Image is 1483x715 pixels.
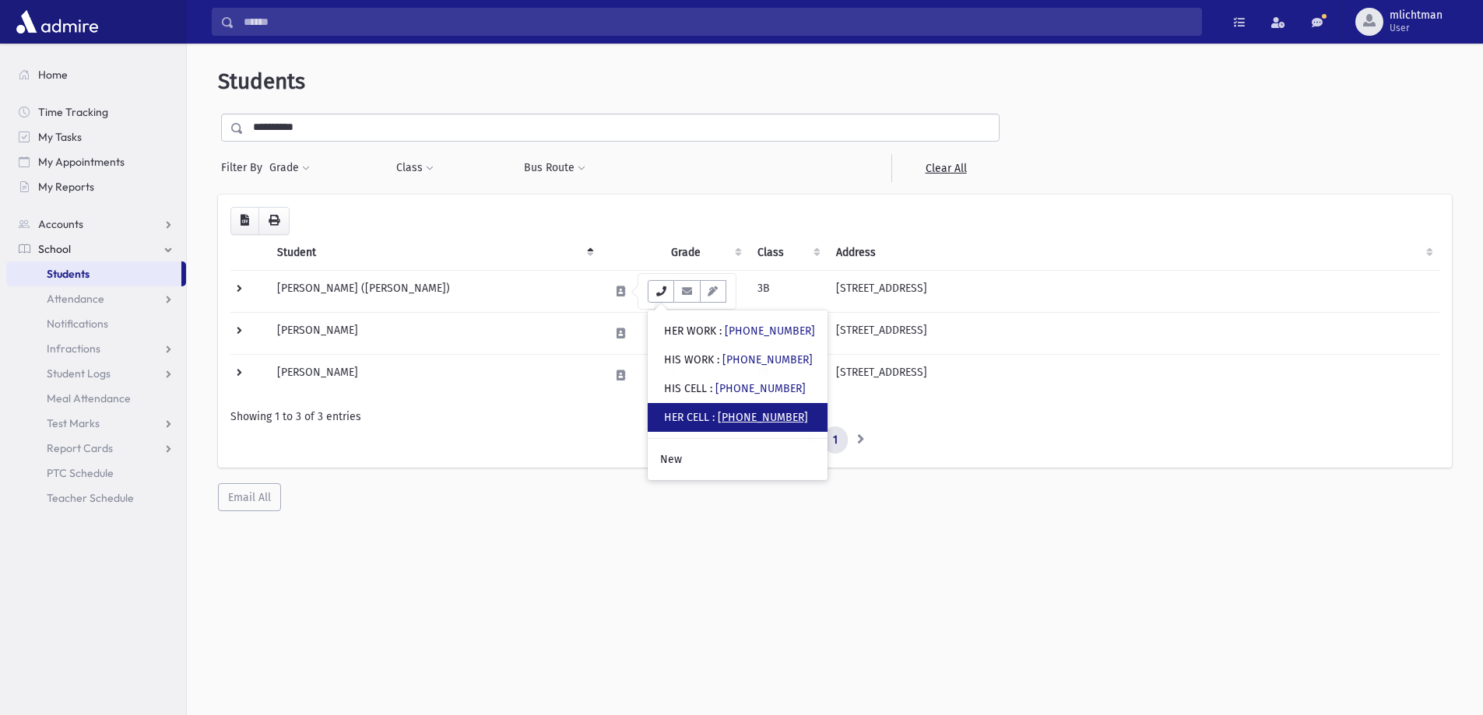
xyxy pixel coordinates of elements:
[827,312,1439,354] td: [STREET_ADDRESS]
[47,366,111,380] span: Student Logs
[38,242,71,256] span: School
[47,466,114,480] span: PTC Schedule
[47,342,100,356] span: Infractions
[230,408,1439,425] div: Showing 1 to 3 of 3 entries
[662,270,749,312] td: 3
[717,353,719,366] span: :
[269,154,311,182] button: Grade
[748,235,826,271] th: Class: activate to sort column ascending
[6,436,186,461] a: Report Cards
[6,311,186,336] a: Notifications
[234,8,1201,36] input: Search
[748,270,826,312] td: 3B
[827,354,1439,396] td: [STREET_ADDRESS]
[664,323,815,339] div: HER WORK
[6,286,186,311] a: Attendance
[722,353,813,366] a: [PHONE_NUMBER]
[827,270,1439,312] td: [STREET_ADDRESS]
[664,380,806,397] div: HIS CELL
[38,105,108,119] span: Time Tracking
[258,207,290,235] button: Print
[47,292,104,306] span: Attendance
[268,354,600,396] td: [PERSON_NAME]
[664,409,808,426] div: HER CELL
[719,324,722,338] span: :
[47,491,134,505] span: Teacher Schedule
[6,174,186,199] a: My Reports
[47,391,131,405] span: Meal Attendance
[38,180,94,194] span: My Reports
[891,154,1000,182] a: Clear All
[6,62,186,87] a: Home
[218,68,305,94] span: Students
[6,361,186,386] a: Student Logs
[1390,9,1443,22] span: mlichtman
[664,352,813,368] div: HIS WORK
[38,217,83,231] span: Accounts
[6,485,186,510] a: Teacher Schedule
[6,124,186,149] a: My Tasks
[395,154,434,182] button: Class
[827,235,1439,271] th: Address: activate to sort column ascending
[6,336,186,361] a: Infractions
[823,426,848,454] a: 1
[1390,22,1443,34] span: User
[523,154,586,182] button: Bus Route
[221,159,269,176] span: Filter By
[6,149,186,174] a: My Appointments
[47,267,90,281] span: Students
[6,261,181,286] a: Students
[268,312,600,354] td: [PERSON_NAME]
[718,411,808,424] a: [PHONE_NUMBER]
[12,6,102,37] img: AdmirePro
[47,317,108,331] span: Notifications
[725,324,815,338] a: [PHONE_NUMBER]
[6,212,186,237] a: Accounts
[38,68,68,82] span: Home
[6,461,186,485] a: PTC Schedule
[715,382,806,395] a: [PHONE_NUMBER]
[47,441,113,455] span: Report Cards
[38,155,125,169] span: My Appointments
[268,235,600,271] th: Student: activate to sort column descending
[47,416,100,430] span: Test Marks
[662,235,749,271] th: Grade: activate to sort column ascending
[700,280,726,303] button: Email Templates
[6,237,186,261] a: School
[712,411,715,424] span: :
[6,100,186,124] a: Time Tracking
[710,382,712,395] span: :
[648,445,828,474] a: New
[218,483,281,511] button: Email All
[6,411,186,436] a: Test Marks
[268,270,600,312] td: [PERSON_NAME] ([PERSON_NAME])
[6,386,186,411] a: Meal Attendance
[38,130,82,144] span: My Tasks
[230,207,259,235] button: CSV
